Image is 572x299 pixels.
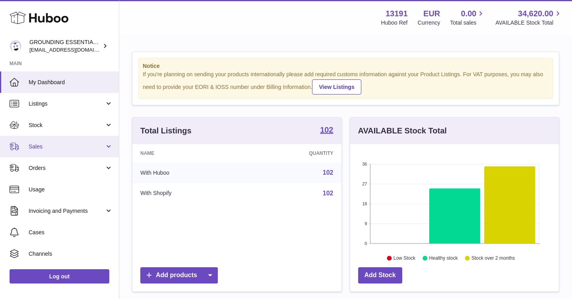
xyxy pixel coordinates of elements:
span: Listings [29,100,105,108]
text: Stock over 2 months [471,255,515,261]
div: GROUNDING ESSENTIALS INTERNATIONAL SLU [29,39,101,54]
a: Add Stock [358,267,402,284]
strong: Notice [143,62,549,70]
img: espenwkopperud@gmail.com [10,40,21,52]
text: 0 [365,241,367,246]
div: Huboo Ref [381,19,408,27]
span: Orders [29,164,105,172]
th: Quantity [245,144,341,162]
a: 102 [323,169,334,176]
span: Sales [29,143,105,150]
text: 36 [362,162,367,166]
div: Currency [418,19,440,27]
a: 102 [320,126,333,135]
text: Healthy stock [429,255,458,261]
text: 9 [365,221,367,226]
text: Low Stock [393,255,415,261]
span: Total sales [450,19,485,27]
a: View Listings [312,79,361,95]
text: 27 [362,181,367,186]
a: 102 [323,190,334,197]
a: 0.00 Total sales [450,8,485,27]
strong: 102 [320,126,333,134]
span: Stock [29,122,105,129]
span: 0.00 [461,8,477,19]
span: Invoicing and Payments [29,207,105,215]
span: AVAILABLE Stock Total [495,19,562,27]
span: [EMAIL_ADDRESS][DOMAIN_NAME] [29,46,117,53]
a: 34,620.00 AVAILABLE Stock Total [495,8,562,27]
td: With Shopify [132,183,245,204]
th: Name [132,144,245,162]
a: Log out [10,269,109,284]
strong: EUR [423,8,440,19]
span: Cases [29,229,113,236]
span: My Dashboard [29,79,113,86]
span: 34,620.00 [518,8,553,19]
text: 18 [362,201,367,206]
a: Add products [140,267,218,284]
span: Usage [29,186,113,193]
h3: AVAILABLE Stock Total [358,125,447,136]
td: With Huboo [132,162,245,183]
strong: 13191 [386,8,408,19]
div: If you're planning on sending your products internationally please add required customs informati... [143,71,549,95]
span: Channels [29,250,113,258]
h3: Total Listings [140,125,192,136]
